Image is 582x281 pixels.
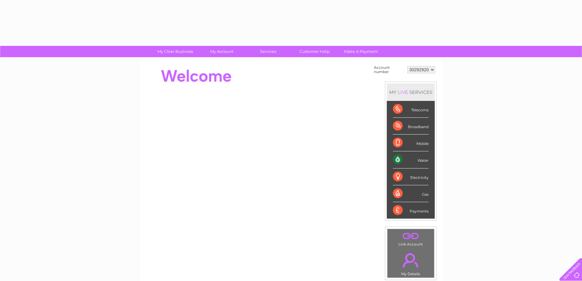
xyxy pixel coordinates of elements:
[397,89,409,95] div: LIVE
[389,231,433,241] a: .
[393,118,429,135] div: Broadband
[387,83,435,101] div: MY SERVICES
[393,168,429,185] div: Electricity
[289,46,340,57] a: Customer Help
[393,135,429,151] div: Mobile
[393,101,429,118] div: Telecoms
[336,46,386,57] a: Make A Payment
[393,151,429,168] div: Water
[372,64,406,76] td: Account number
[393,185,429,202] div: Gas
[196,46,247,57] a: My Account
[389,250,433,271] a: .
[243,46,293,57] a: Services
[150,46,200,57] a: My Clear Business
[387,229,434,248] td: Link Account
[387,248,434,278] td: My Details
[393,202,429,219] div: Payments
